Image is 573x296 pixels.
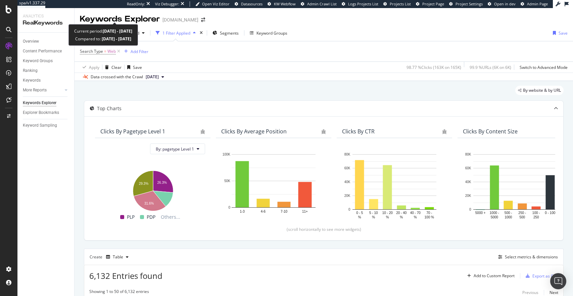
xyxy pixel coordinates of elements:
[515,86,564,95] div: legacy label
[301,1,337,7] a: Admin Crawl List
[221,151,326,218] svg: A chart.
[23,48,62,55] div: Content Performance
[133,65,142,70] div: Save
[527,1,548,6] span: Admin Page
[495,253,558,261] button: Select metrics & dimensions
[490,211,499,215] text: 1000 -
[463,151,568,220] svg: A chart.
[491,215,498,219] text: 5000
[23,109,69,116] a: Explorer Bookmarks
[198,30,204,36] div: times
[90,252,131,262] div: Create
[475,211,486,215] text: 5000 +
[220,30,239,36] span: Segments
[342,1,378,7] a: Logs Projects List
[202,1,230,6] span: Open Viz Editor
[23,109,59,116] div: Explorer Bookmarks
[91,74,143,80] div: Data crossed with the Crawl
[517,62,568,73] button: Switch to Advanced Mode
[449,1,483,7] a: Project Settings
[522,290,538,295] div: Previous
[23,38,69,45] a: Overview
[111,65,122,70] div: Clear
[102,62,122,73] button: Clear
[139,182,148,185] text: 29.3%
[23,87,47,94] div: More Reports
[103,252,131,262] button: Table
[235,1,262,7] a: Datasources
[241,1,262,6] span: Datasources
[201,17,205,22] div: arrow-right-arrow-left
[223,153,231,156] text: 100K
[465,180,471,184] text: 40K
[465,166,471,170] text: 60K
[23,57,53,65] div: Keyword Groups
[344,166,350,170] text: 60K
[80,62,99,73] button: Apply
[247,28,290,38] button: Keyword Groups
[89,65,99,70] div: Apply
[521,1,548,7] a: Admin Page
[400,215,403,219] text: %
[382,211,393,215] text: 10 - 20
[210,28,241,38] button: Segments
[416,1,444,7] a: Project Page
[456,1,483,6] span: Project Settings
[127,1,145,7] div: ReadOnly:
[23,77,69,84] a: Keywords
[100,128,165,135] div: Clicks By pagetype Level 1
[100,167,205,212] svg: A chart.
[155,1,179,7] div: Viz Debugger:
[342,151,447,220] div: A chart.
[23,67,69,74] a: Ranking
[200,129,205,134] div: bug
[240,210,245,213] text: 1-3
[463,128,518,135] div: Clicks By Content Size
[550,28,568,38] button: Save
[23,19,69,27] div: RealKeywords
[146,74,159,80] span: 2025 Sep. 7th
[224,179,230,183] text: 50K
[80,13,160,25] div: Keywords Explorer
[465,153,471,156] text: 80K
[150,143,205,154] button: By: pagetype Level 1
[505,254,558,260] div: Select metrics & dimensions
[383,1,411,7] a: Projects List
[488,1,516,7] a: Open in dev
[422,1,444,6] span: Project Page
[281,210,287,213] text: 7-10
[307,1,337,6] span: Admin Crawl List
[97,105,122,112] div: Top Charts
[550,273,566,289] div: Open Intercom Messenger
[92,226,555,232] div: (scroll horizontally to see more widgets)
[386,215,389,219] text: %
[131,49,148,54] div: Add Filter
[505,215,512,219] text: 1000
[75,35,131,43] div: Compared to:
[344,153,350,156] text: 80K
[344,180,350,184] text: 40K
[162,16,198,23] div: [DOMAIN_NAME]
[122,47,148,55] button: Add Filter
[465,270,515,281] button: Add to Custom Report
[23,48,69,55] a: Content Performance
[23,67,38,74] div: Ranking
[390,1,411,6] span: Projects List
[89,270,162,281] span: 6,132 Entries found
[23,122,57,129] div: Keyword Sampling
[342,128,375,135] div: Clicks By CTR
[104,48,106,54] span: =
[195,1,230,7] a: Open Viz Editor
[532,211,540,215] text: 100 -
[494,1,516,6] span: Open in dev
[23,99,56,107] div: Keywords Explorer
[523,270,558,281] button: Export as CSV
[156,146,194,152] span: By: pagetype Level 1
[520,65,568,70] div: Switch to Advanced Mode
[532,273,558,279] div: Export as CSV
[74,27,132,35] div: Current period:
[144,202,154,206] text: 31.6%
